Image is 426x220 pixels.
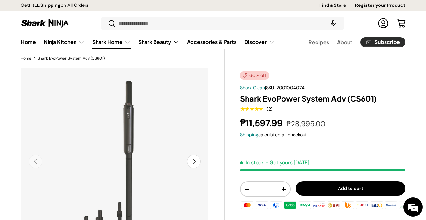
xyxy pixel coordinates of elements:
span: | [265,85,305,91]
img: qrph [355,200,369,210]
span: SKU: [266,85,275,91]
a: Accessories & Parts [187,36,236,48]
nav: Breadcrumbs [21,55,225,61]
a: About [337,36,352,49]
img: bpi [326,200,340,210]
div: 5.0 out of 5.0 stars [240,106,263,112]
span: Subscribe [374,39,400,45]
summary: Discover [240,36,279,49]
div: (2) [267,107,272,112]
img: bdo [370,200,384,210]
a: Home [21,56,31,60]
img: maya [298,200,312,210]
a: Recipes [308,36,329,49]
a: Find a Store [319,2,355,9]
span: In stock [240,159,264,166]
strong: ₱11,597.99 [240,117,284,129]
summary: Shark Home [88,36,134,49]
p: Get on All Orders! [21,2,90,9]
strong: FREE Shipping [29,2,61,8]
img: ubp [341,200,355,210]
nav: Secondary [293,36,405,49]
a: Shipping [240,132,258,137]
img: billease [312,200,326,210]
img: grabpay [283,200,297,210]
img: metrobank [384,200,398,210]
a: Subscribe [360,37,405,47]
h1: Shark EvoPower System Adv (CS601) [240,94,405,104]
button: Add to cart [296,181,405,196]
span: 60% off [240,71,269,80]
nav: Primary [21,36,275,49]
speech-search-button: Search by voice [323,16,344,30]
a: Home [21,36,36,48]
a: Shark EvoPower System Adv (CS601) [38,56,105,60]
div: calculated at checkout. [240,131,405,138]
summary: Shark Beauty [134,36,183,49]
s: ₱28,995.00 [286,119,325,128]
a: Shark Clean [240,85,265,91]
img: visa [255,200,269,210]
p: - Get yours [DATE]! [265,159,311,166]
img: landbank [398,200,412,210]
summary: Ninja Kitchen [40,36,88,49]
span: ★★★★★ [240,106,263,112]
span: 2001004074 [276,85,305,91]
img: Shark Ninja Philippines [21,17,69,29]
a: Register your Product [355,2,405,9]
img: master [240,200,254,210]
img: gcash [269,200,283,210]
